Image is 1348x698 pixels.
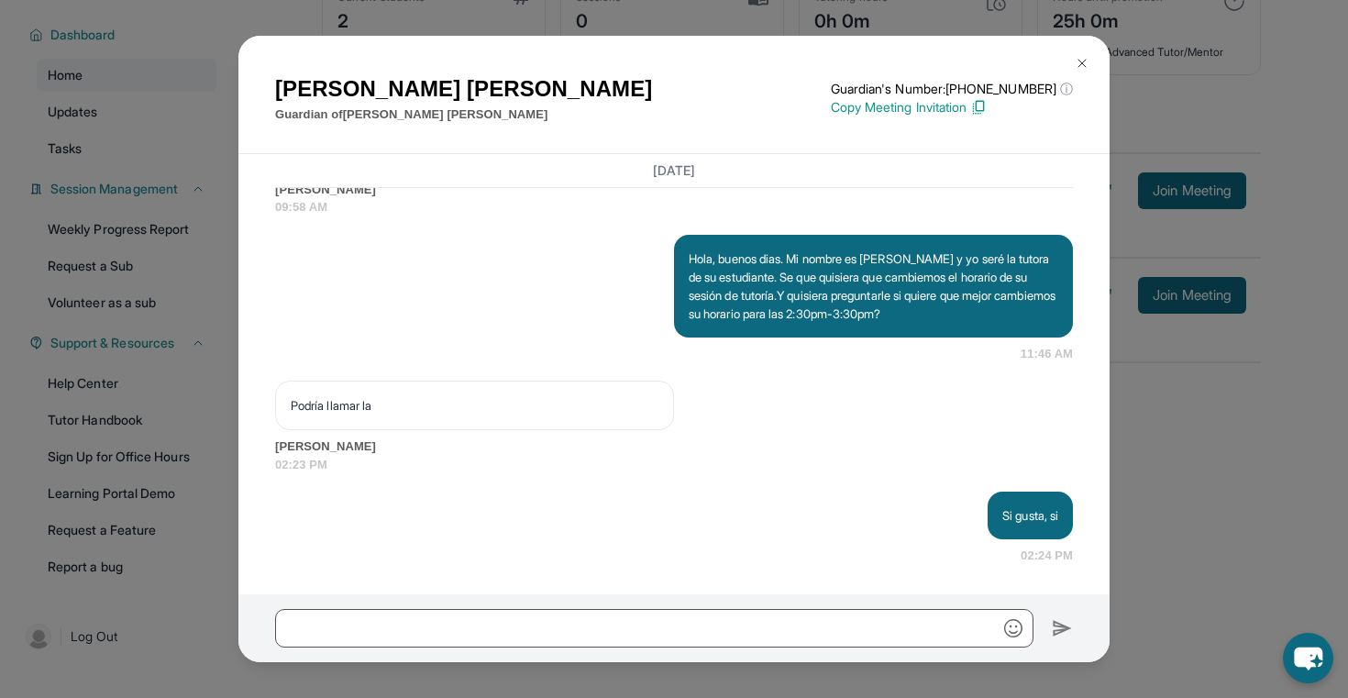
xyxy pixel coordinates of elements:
[1283,633,1333,683] button: chat-button
[1004,619,1022,637] img: Emoji
[1002,506,1058,525] p: Si gusta, si
[275,438,1073,456] span: [PERSON_NAME]
[970,99,987,116] img: Copy Icon
[1060,80,1073,98] span: ⓘ
[689,249,1058,323] p: Hola, buenos dias. Mi nombre es [PERSON_NAME] y yo seré la tutora de su estudiante. Se que quisie...
[275,105,652,124] p: Guardian of [PERSON_NAME] [PERSON_NAME]
[1052,617,1073,639] img: Send icon
[291,396,658,415] p: Podría llamar la
[275,456,1073,474] span: 02:23 PM
[275,72,652,105] h1: [PERSON_NAME] [PERSON_NAME]
[831,98,1073,116] p: Copy Meeting Invitation
[275,161,1073,180] h3: [DATE]
[275,181,1073,199] span: [PERSON_NAME]
[831,80,1073,98] p: Guardian's Number: [PHONE_NUMBER]
[1075,56,1089,71] img: Close Icon
[1021,547,1073,565] span: 02:24 PM
[275,198,1073,216] span: 09:58 AM
[1021,345,1073,363] span: 11:46 AM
